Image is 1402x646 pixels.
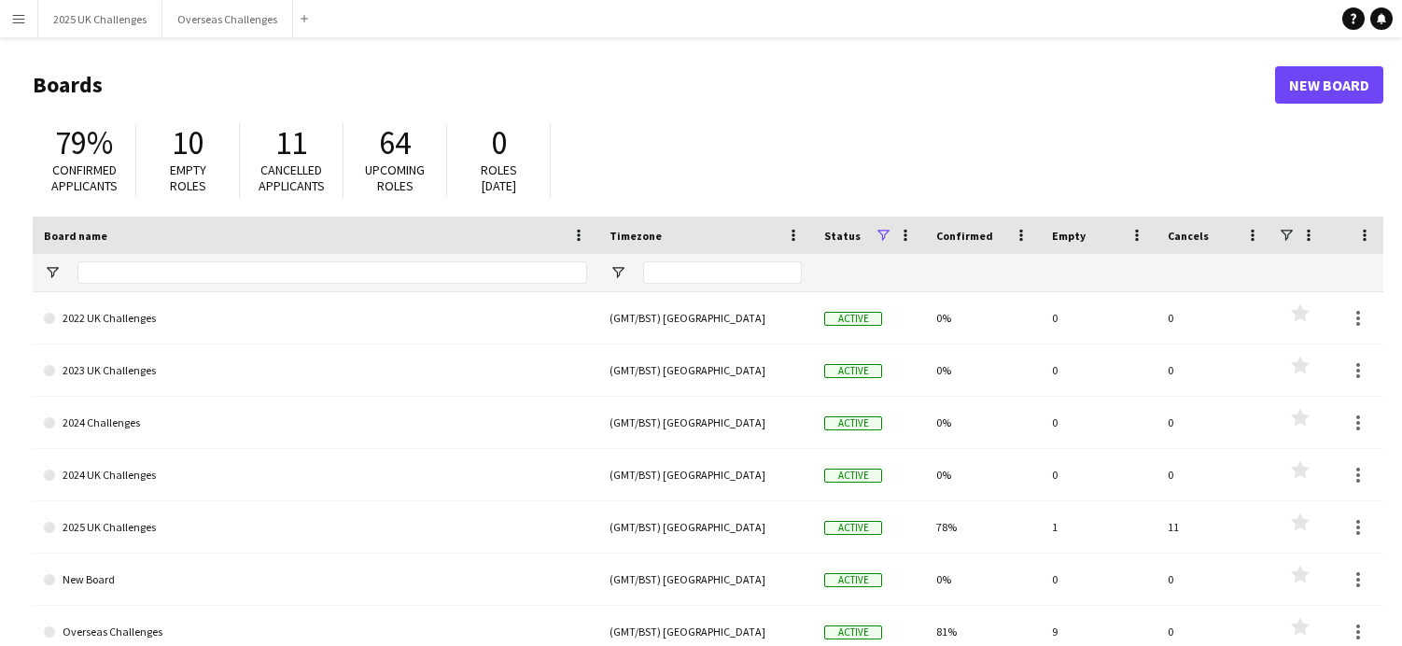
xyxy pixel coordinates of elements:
div: 0 [1157,344,1272,396]
span: Active [824,521,882,535]
span: Active [824,364,882,378]
div: (GMT/BST) [GEOGRAPHIC_DATA] [598,292,813,344]
span: Roles [DATE] [481,161,517,194]
a: 2023 UK Challenges [44,344,587,397]
div: 0% [925,397,1041,448]
span: 64 [379,122,411,163]
div: (GMT/BST) [GEOGRAPHIC_DATA] [598,397,813,448]
div: 0 [1157,554,1272,605]
span: Active [824,573,882,587]
input: Board name Filter Input [77,261,587,284]
span: Status [824,229,861,243]
span: Active [824,416,882,430]
div: 0 [1041,449,1157,500]
span: Confirmed [936,229,993,243]
div: 0% [925,554,1041,605]
button: Open Filter Menu [610,264,626,281]
div: 0 [1157,292,1272,344]
span: Cancels [1168,229,1209,243]
span: Cancelled applicants [259,161,325,194]
a: 2024 UK Challenges [44,449,587,501]
a: 2025 UK Challenges [44,501,587,554]
div: 78% [925,501,1041,553]
span: Empty [1052,229,1086,243]
div: (GMT/BST) [GEOGRAPHIC_DATA] [598,554,813,605]
div: 0 [1041,397,1157,448]
button: 2025 UK Challenges [38,1,162,37]
div: 0% [925,449,1041,500]
a: 2022 UK Challenges [44,292,587,344]
span: Board name [44,229,107,243]
span: Active [824,625,882,639]
a: New Board [44,554,587,606]
span: 11 [275,122,307,163]
span: Timezone [610,229,662,243]
span: 10 [172,122,203,163]
div: 0 [1041,292,1157,344]
span: Empty roles [170,161,206,194]
div: 11 [1157,501,1272,553]
div: 0 [1157,397,1272,448]
span: Active [824,469,882,483]
div: 1 [1041,501,1157,553]
input: Timezone Filter Input [643,261,802,284]
span: 79% [55,122,113,163]
div: 0 [1041,344,1157,396]
div: 0% [925,344,1041,396]
span: Upcoming roles [365,161,425,194]
div: (GMT/BST) [GEOGRAPHIC_DATA] [598,449,813,500]
span: Confirmed applicants [51,161,118,194]
div: (GMT/BST) [GEOGRAPHIC_DATA] [598,501,813,553]
div: 0 [1041,554,1157,605]
div: 0 [1157,449,1272,500]
div: 0% [925,292,1041,344]
a: 2024 Challenges [44,397,587,449]
h1: Boards [33,71,1275,99]
button: Open Filter Menu [44,264,61,281]
button: Overseas Challenges [162,1,293,37]
a: New Board [1275,66,1383,104]
span: Active [824,312,882,326]
span: 0 [491,122,507,163]
div: (GMT/BST) [GEOGRAPHIC_DATA] [598,344,813,396]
